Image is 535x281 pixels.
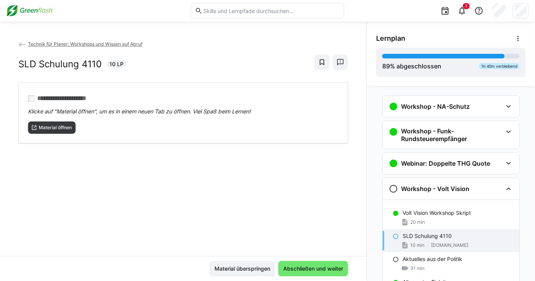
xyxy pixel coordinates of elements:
h3: Workshop - Funk-Rundsteuerempfänger [401,127,502,143]
span: 7 [465,4,467,8]
span: 31 min [410,265,424,271]
span: Lernplan [376,34,405,43]
h3: Workshop - NA-Schutz [401,103,470,110]
button: Abschließen und weiter [278,261,348,276]
span: Material überspringen [213,265,271,273]
p: Volt Vision Workshop Skript [403,209,471,217]
span: 10 LP [109,60,124,68]
span: 10 min [410,242,424,248]
span: Klicke auf "Material öffnen", um es in einem neuen Tab zu öffnen. Viel Spaß beim Lernen! [28,108,251,115]
h3: Webinar: Doppelte THG Quote [401,160,490,167]
div: 1h 40m verbleibend [479,63,520,69]
h3: Workshop - Volt Vision [401,185,469,193]
button: Material überspringen [210,261,275,276]
a: Technik für Planer: Workshops und Wissen auf Abruf [18,41,142,47]
span: Technik für Planer: Workshops und Wissen auf Abruf [28,41,142,47]
span: [DOMAIN_NAME] [431,242,468,248]
div: % abgeschlossen [382,62,441,71]
p: Aktuelles aus der Politik [403,255,462,263]
span: Material öffnen [38,125,73,131]
button: Material öffnen [28,121,76,134]
span: 20 min [410,219,425,225]
h2: SLD Schulung 4110 [18,58,102,70]
input: Skills und Lernpfade durchsuchen… [203,7,340,14]
span: Abschließen und weiter [282,265,344,273]
p: SLD Schulung 4110 [403,232,452,240]
span: 89 [382,62,390,70]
